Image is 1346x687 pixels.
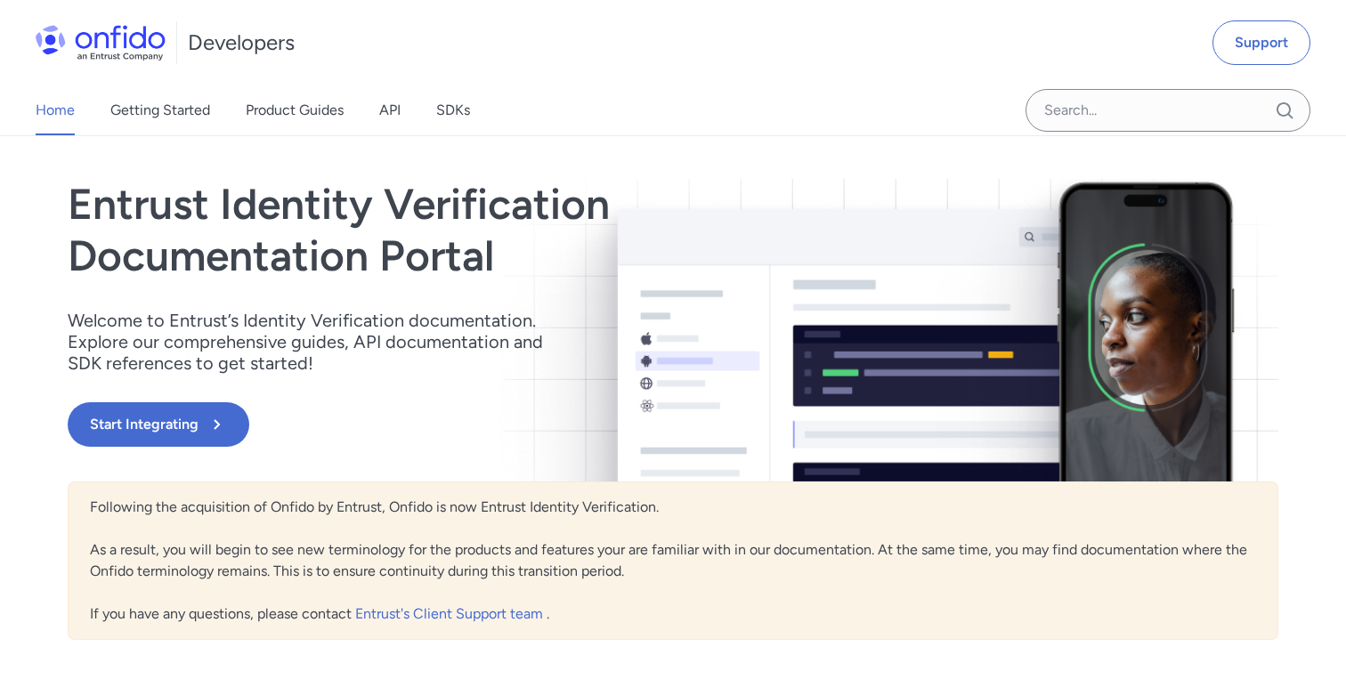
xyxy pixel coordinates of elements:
[1212,20,1310,65] a: Support
[68,402,249,447] button: Start Integrating
[355,605,547,622] a: Entrust's Client Support team
[379,85,401,135] a: API
[68,481,1278,640] div: Following the acquisition of Onfido by Entrust, Onfido is now Entrust Identity Verification. As a...
[36,85,75,135] a: Home
[188,28,295,57] h1: Developers
[68,179,915,281] h1: Entrust Identity Verification Documentation Portal
[436,85,470,135] a: SDKs
[110,85,210,135] a: Getting Started
[1026,89,1310,132] input: Onfido search input field
[36,25,166,61] img: Onfido Logo
[68,402,915,447] a: Start Integrating
[246,85,344,135] a: Product Guides
[68,310,566,374] p: Welcome to Entrust’s Identity Verification documentation. Explore our comprehensive guides, API d...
